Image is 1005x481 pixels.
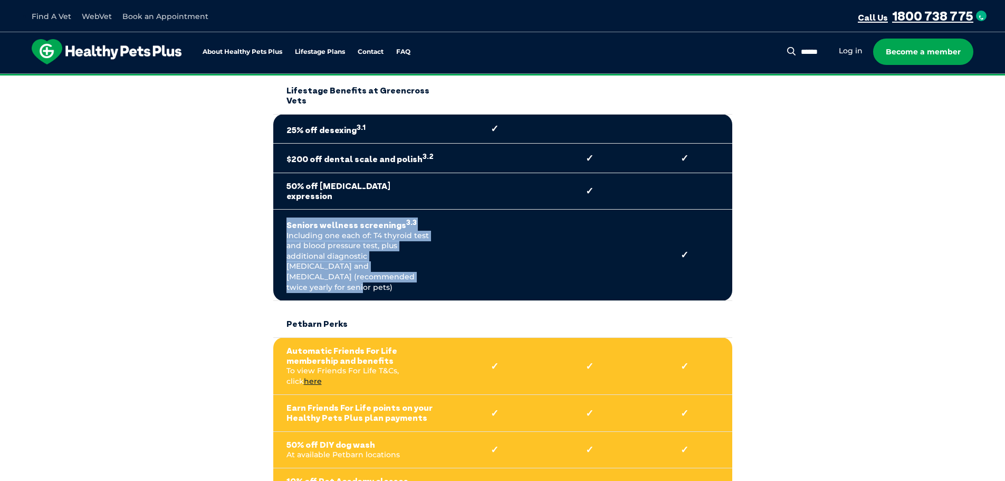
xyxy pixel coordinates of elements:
a: FAQ [396,49,410,55]
strong: 50% off [MEDICAL_DATA] expression [286,181,434,201]
strong: ✓ [461,444,529,456]
a: Log in [839,46,863,56]
span: Call Us [858,12,888,23]
button: Search [785,46,798,56]
td: Including one each of: T4 thyroid test and blood pressure test, plus additional diagnostic [MEDIC... [273,210,447,301]
strong: Petbarn Perks [286,309,434,329]
a: Become a member [873,39,973,65]
strong: ✓ [556,444,624,456]
strong: ✓ [650,361,719,372]
a: Lifestage Plans [295,49,345,55]
strong: ✓ [461,123,529,135]
strong: Lifestage Benefits at Greencross Vets [286,76,434,106]
a: WebVet [82,12,112,21]
a: Book an Appointment [122,12,208,21]
strong: $200 off dental scale and polish [286,152,434,165]
strong: ✓ [650,408,719,419]
strong: ✓ [461,361,529,372]
a: Find A Vet [32,12,71,21]
strong: ✓ [556,153,624,164]
sup: 3.3 [406,218,417,227]
sup: 3.1 [357,123,366,131]
strong: ✓ [556,361,624,372]
img: hpp-logo [32,39,181,64]
strong: ✓ [650,153,719,164]
strong: ✓ [650,444,719,456]
strong: Earn Friends For Life points on your Healthy Pets Plus plan payments [286,403,434,423]
strong: ✓ [556,185,624,197]
a: 1800 738 775 [858,8,973,24]
strong: Seniors wellness screenings [286,218,434,231]
sup: 3.2 [423,152,434,161]
strong: 25% off desexing [286,122,434,136]
strong: ✓ [461,408,529,419]
td: To view Friends For Life T&Cs, click [273,337,447,395]
a: here [304,376,322,386]
strong: ✓ [556,408,624,419]
span: Proactive, preventative wellness program designed to keep your pet healthier and happier for longer [305,74,700,83]
td: At available Petbarn locations [273,431,447,468]
strong: 50% off DIY dog wash [286,440,434,450]
strong: ✓ [650,249,719,261]
a: Contact [358,49,384,55]
a: About Healthy Pets Plus [203,49,282,55]
strong: Automatic Friends For Life membership and benefits [286,346,434,366]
